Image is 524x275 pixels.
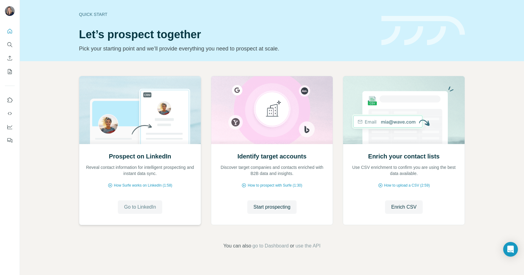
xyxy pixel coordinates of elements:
h2: Enrich your contact lists [368,152,440,161]
img: Enrich your contact lists [343,76,465,144]
button: Enrich CSV [5,53,15,64]
span: How Surfe works on LinkedIn (1:58) [114,183,172,188]
button: Search [5,39,15,50]
span: How to upload a CSV (2:59) [384,183,430,188]
button: Quick start [5,26,15,37]
button: Go to LinkedIn [118,200,162,214]
img: Prospect on LinkedIn [79,76,201,144]
img: Avatar [5,6,15,16]
button: Enrich CSV [385,200,423,214]
span: You can also [223,242,251,250]
h2: Identify target accounts [238,152,307,161]
img: Identify target accounts [211,76,333,144]
button: go to Dashboard [253,242,289,250]
p: Reveal contact information for intelligent prospecting and instant data sync. [85,164,195,177]
button: Use Surfe on LinkedIn [5,95,15,106]
h1: Let’s prospect together [79,28,374,41]
span: Enrich CSV [391,203,417,211]
button: My lists [5,66,15,77]
span: Start prospecting [253,203,290,211]
button: use the API [295,242,320,250]
p: Pick your starting point and we’ll provide everything you need to prospect at scale. [79,44,374,53]
button: Feedback [5,135,15,146]
h2: Prospect on LinkedIn [109,152,171,161]
p: Use CSV enrichment to confirm you are using the best data available. [349,164,458,177]
span: or [290,242,294,250]
p: Discover target companies and contacts enriched with B2B data and insights. [217,164,327,177]
span: How to prospect with Surfe (1:30) [248,183,302,188]
button: Dashboard [5,121,15,132]
div: Quick start [79,11,374,17]
button: Start prospecting [247,200,297,214]
span: Go to LinkedIn [124,203,156,211]
div: Open Intercom Messenger [503,242,518,257]
img: banner [381,16,465,46]
button: Use Surfe API [5,108,15,119]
